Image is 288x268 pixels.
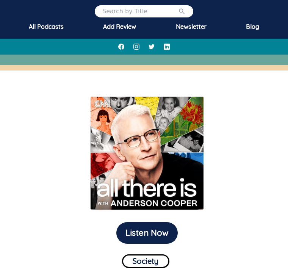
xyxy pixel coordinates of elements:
a: All Podcasts [20,17,73,36]
a: Blog [237,17,268,36]
a: Add Review [94,17,145,36]
button: Society [122,254,169,268]
img: All There Is with Anderson Cooper [90,96,204,210]
input: Search by Title [102,7,178,16]
a: Newsletter [167,17,216,36]
button: Listen Now [116,222,178,244]
a: Society [122,251,169,268]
